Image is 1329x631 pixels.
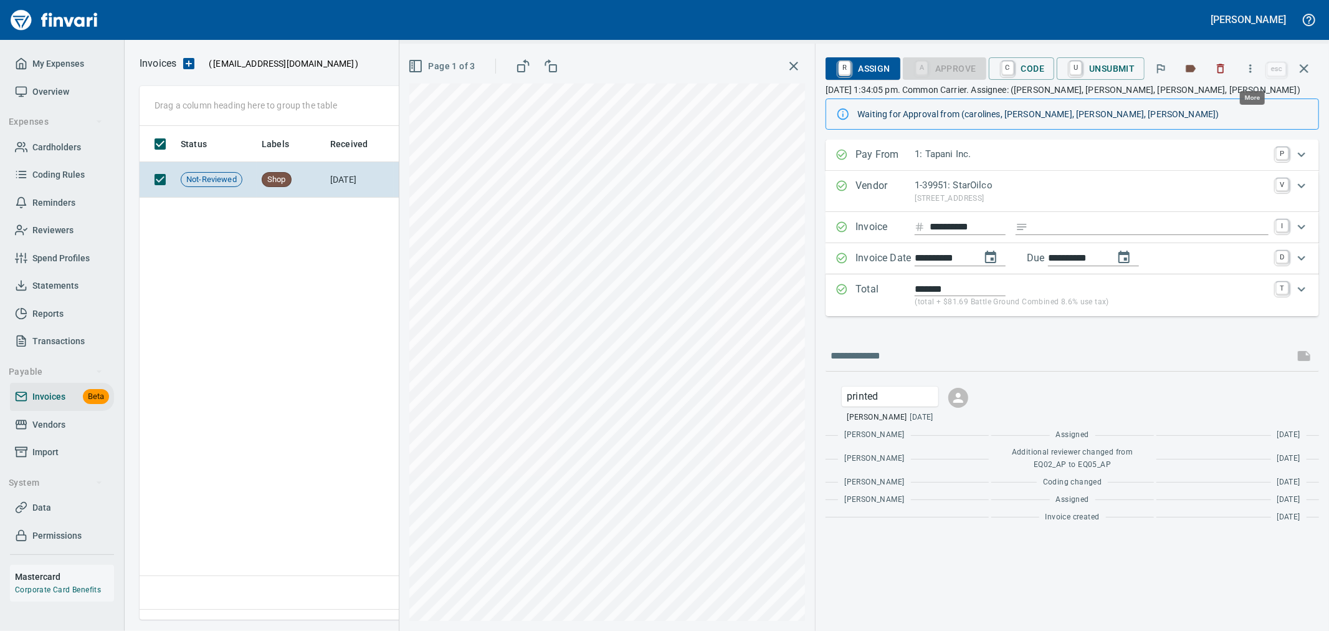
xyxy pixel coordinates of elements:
span: [DATE] [1277,511,1300,524]
div: Expand [826,243,1319,274]
span: This records your message into the invoice and notifies anyone mentioned [1289,341,1319,371]
button: Page 1 of 3 [406,55,480,78]
a: Permissions [10,522,114,550]
div: Expand [826,274,1319,316]
span: [PERSON_NAME] [844,429,904,441]
p: printed [847,389,933,404]
span: [DATE] [1277,429,1300,441]
span: Code [999,58,1045,79]
p: Invoices [140,56,176,71]
span: Payable [9,364,103,380]
button: UUnsubmit [1057,57,1145,80]
a: Overview [10,78,114,106]
span: Spend Profiles [32,251,90,266]
svg: Invoice description [1016,221,1028,233]
span: Labels [262,137,289,152]
span: Assigned [1056,429,1089,441]
div: Expand [826,212,1319,243]
a: D [1276,251,1289,263]
span: Invoice created [1046,511,1100,524]
button: Labels [1177,55,1204,82]
a: Coding Rules [10,161,114,189]
span: [EMAIL_ADDRESS][DOMAIN_NAME] [212,57,355,70]
a: Data [10,494,114,522]
span: [PERSON_NAME] [844,494,904,506]
div: Waiting for Approval from (carolines, [PERSON_NAME], [PERSON_NAME], [PERSON_NAME]) [857,103,1308,125]
a: V [1276,178,1289,191]
span: Import [32,445,59,460]
span: Reviewers [32,223,74,238]
span: [PERSON_NAME] [844,476,904,489]
span: Invoices [32,389,65,405]
a: Transactions [10,327,114,355]
span: System [9,475,103,491]
p: 1-39951: StarOilco [915,178,1269,193]
span: Statements [32,278,79,294]
a: Reviewers [10,216,114,244]
span: [PERSON_NAME] [847,412,907,424]
span: Received [330,137,368,152]
a: Spend Profiles [10,244,114,272]
span: [PERSON_NAME] [844,453,904,465]
button: CCode [989,57,1055,80]
span: [DATE] [1277,476,1300,489]
p: Invoice Date [855,251,915,267]
span: Overview [32,84,69,100]
p: Due [1027,251,1086,266]
span: Permissions [32,528,82,544]
button: System [4,471,108,494]
p: 1: Tapani Inc. [915,147,1269,161]
p: ( ) [201,57,359,70]
span: Unsubmit [1067,58,1135,79]
h6: Mastercard [15,570,114,584]
p: (total + $81.69 Battle Ground Combined 8.6% use tax) [915,296,1269,309]
img: Finvari [7,5,101,35]
button: RAssign [826,57,900,80]
button: Upload an Invoice [176,56,201,71]
a: Vendors [10,411,114,439]
span: Beta [83,390,109,404]
p: Drag a column heading here to group the table [155,99,337,112]
span: Status [181,137,207,152]
span: Assigned [1056,494,1089,506]
button: [PERSON_NAME] [1208,10,1289,29]
span: [DATE] [1277,494,1300,506]
a: U [1070,61,1082,75]
button: Flag [1147,55,1174,82]
span: Expenses [9,114,103,130]
div: Expand [826,140,1319,171]
td: StarOilco (1-39951) [394,162,518,198]
p: Vendor [855,178,915,205]
span: Received [330,137,384,152]
button: change date [976,243,1006,272]
div: Click for options [842,387,938,407]
a: My Expenses [10,50,114,78]
span: Reports [32,306,64,322]
a: T [1276,282,1289,294]
a: Reports [10,300,114,328]
span: Assign [836,58,890,79]
span: Reminders [32,195,75,211]
p: [STREET_ADDRESS] [915,193,1269,205]
a: P [1276,147,1289,160]
p: [DATE] 1:34:05 pm. Common Carrier. Assignee: ([PERSON_NAME], [PERSON_NAME], [PERSON_NAME], [PERSO... [826,84,1319,96]
span: Transactions [32,334,85,349]
span: Additional reviewer changed from EQ02_AP to EQ05_AP [998,446,1148,471]
p: Pay From [855,147,915,163]
p: Total [855,282,915,309]
div: Coding Required [903,62,986,73]
button: Expenses [4,110,108,133]
span: [DATE] [1277,453,1300,465]
h5: [PERSON_NAME] [1211,13,1286,26]
a: R [839,61,850,75]
a: InvoicesBeta [10,383,114,411]
span: My Expenses [32,56,84,72]
a: Statements [10,272,114,300]
span: Cardholders [32,140,81,155]
a: C [1002,61,1014,75]
span: Status [181,137,223,152]
button: change due date [1109,243,1139,272]
nav: breadcrumb [140,56,176,71]
a: Reminders [10,189,114,217]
